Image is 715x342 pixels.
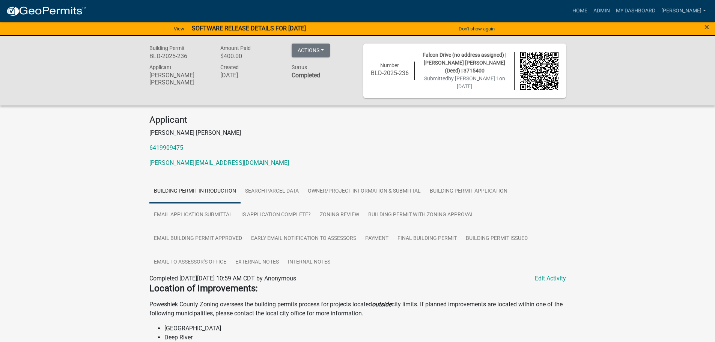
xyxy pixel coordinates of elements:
span: Falcon Drive (no address assigned) | [PERSON_NAME] [PERSON_NAME] (Deed) | 3715400 [423,52,506,74]
strong: SOFTWARE RELEASE DETAILS FOR [DATE] [192,25,306,32]
h6: [PERSON_NAME] [PERSON_NAME] [149,72,209,86]
span: Submitted on [DATE] [424,75,505,89]
a: Early Email Notification to Assessors [247,227,361,251]
a: Zoning Review [315,203,364,227]
a: Building Permit Application [425,179,512,203]
h6: BLD-2025-236 [149,53,209,60]
li: [GEOGRAPHIC_DATA] [164,324,566,333]
span: by [PERSON_NAME] 1 [448,75,499,81]
a: Owner/Project Information & Submittal [303,179,425,203]
a: Email Application Submittal [149,203,237,227]
span: Number [380,62,399,68]
a: External Notes [231,250,283,274]
a: Email to Assessor's Office [149,250,231,274]
a: Home [569,4,590,18]
a: Email Building Permit Approved [149,227,247,251]
a: View [171,23,187,35]
span: Amount Paid [220,45,251,51]
p: [PERSON_NAME] [PERSON_NAME] [149,128,566,137]
a: [PERSON_NAME] [658,4,709,18]
span: Building Permit [149,45,185,51]
a: Admin [590,4,613,18]
a: 6419909475 [149,144,183,151]
a: Edit Activity [535,274,566,283]
a: Building Permit Introduction [149,179,241,203]
a: Final Building Permit [393,227,461,251]
a: My Dashboard [613,4,658,18]
a: Is Application Complete? [237,203,315,227]
a: [PERSON_NAME][EMAIL_ADDRESS][DOMAIN_NAME] [149,159,289,166]
h6: $400.00 [220,53,280,60]
h4: Applicant [149,115,566,125]
a: Internal Notes [283,250,335,274]
strong: outside [372,301,391,308]
span: Created [220,64,239,70]
button: Actions [292,44,330,57]
p: Poweshiek County Zoning oversees the building permits process for projects located city limits. I... [149,300,566,318]
span: Applicant [149,64,172,70]
strong: Completed [292,72,320,79]
h6: [DATE] [220,72,280,79]
a: Search Parcel Data [241,179,303,203]
a: Building Permit Issued [461,227,532,251]
li: Deep River [164,333,566,342]
h6: BLD-2025-236 [371,69,409,77]
span: Status [292,64,307,70]
span: Completed [DATE][DATE] 10:59 AM CDT by Anonymous [149,275,296,282]
button: Don't show again [456,23,498,35]
span: × [704,22,709,32]
img: QR code [520,52,558,90]
a: Payment [361,227,393,251]
strong: Location of Improvements: [149,283,258,294]
a: Building Permit with Zoning Approval [364,203,479,227]
button: Close [704,23,709,32]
